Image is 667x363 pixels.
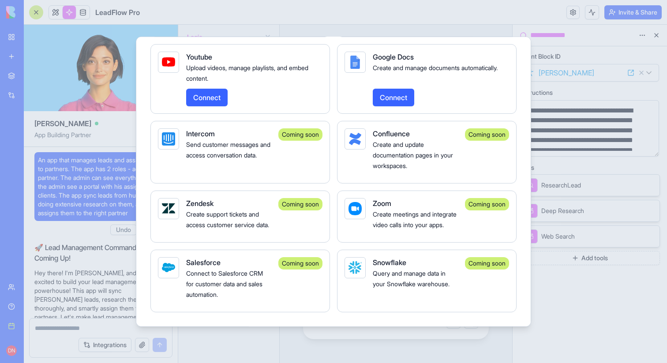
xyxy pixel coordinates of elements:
[186,198,214,207] span: Zendesk
[186,210,269,228] span: Create support tickets and access customer service data.
[373,64,498,71] span: Create and manage documents automatically.
[373,140,453,169] span: Create and update documentation pages in your workspaces.
[186,269,263,298] span: Connect to Salesforce CRM for customer data and sales automation.
[465,128,509,140] div: Coming soon
[465,257,509,269] div: Coming soon
[373,269,450,287] span: Query and manage data in your Snowflake warehouse.
[186,88,228,106] button: Connect
[373,52,414,61] span: Google Docs
[278,198,322,210] div: Coming soon
[278,128,322,140] div: Coming soon
[186,64,308,82] span: Upload videos, manage playlists, and embed content.
[186,52,212,61] span: Youtube
[373,88,414,106] button: Connect
[186,129,215,138] span: Intercom
[465,198,509,210] div: Coming soon
[373,198,391,207] span: Zoom
[278,257,322,269] div: Coming soon
[373,129,410,138] span: Confluence
[186,258,221,266] span: Salesforce
[373,210,457,228] span: Create meetings and integrate video calls into your apps.
[373,258,406,266] span: Snowflake
[186,140,270,158] span: Send customer messages and access conversation data.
